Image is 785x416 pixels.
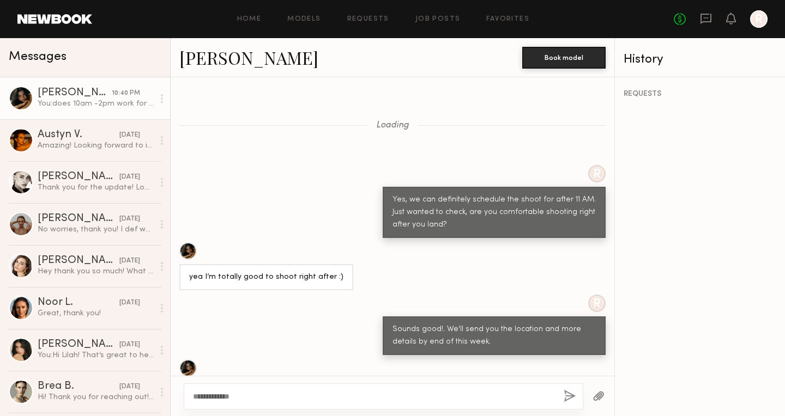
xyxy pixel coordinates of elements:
[38,381,119,392] div: Brea B.
[624,90,776,98] div: REQUESTS
[119,340,140,350] div: [DATE]
[38,140,154,151] div: Amazing! Looking forward to it :) Thank you
[522,47,606,69] button: Book model
[415,16,461,23] a: Job Posts
[119,298,140,308] div: [DATE]
[189,271,343,284] div: yea I’m totally good to shoot right after :)
[624,53,776,66] div: History
[522,52,606,62] a: Book model
[38,339,119,350] div: [PERSON_NAME]
[38,266,154,277] div: Hey thank you so much! What are the days and rates y’all were looking at?
[38,213,119,224] div: [PERSON_NAME]
[38,99,154,109] div: You: does 10am -2pm work for you ?
[38,308,154,319] div: Great, thank you!
[38,297,119,308] div: Noor L.
[119,172,140,182] div: [DATE]
[287,16,321,23] a: Models
[112,88,140,99] div: 10:40 PM
[392,323,596,348] div: Sounds good!. We'll send you the location and more details by end of this week.
[347,16,389,23] a: Requests
[38,255,119,266] div: [PERSON_NAME]
[376,121,409,130] span: Loading
[119,382,140,392] div: [DATE]
[119,130,140,140] div: [DATE]
[38,130,119,140] div: Austyn V.
[38,224,154,235] div: No worries, thank you! I def would love to work with you!
[38,172,119,182] div: [PERSON_NAME]
[38,88,112,99] div: [PERSON_NAME]
[38,182,154,193] div: Thank you for the update! Looking forward to hear back from you
[237,16,262,23] a: Home
[38,392,154,402] div: Hi! Thank you for reaching out! Yes I am able to, can I have more details on the shoot? Thank you!
[179,46,318,69] a: [PERSON_NAME]
[750,10,768,28] a: R
[9,51,67,63] span: Messages
[486,16,529,23] a: Favorites
[119,214,140,224] div: [DATE]
[119,256,140,266] div: [DATE]
[38,350,154,360] div: You: Hi Lilah! That’s great to hear! We’re currently in the process of planning our upcoming shoo...
[392,194,596,231] div: Yes, we can definitely schedule the shoot for after 11 AM. Just wanted to check, are you comforta...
